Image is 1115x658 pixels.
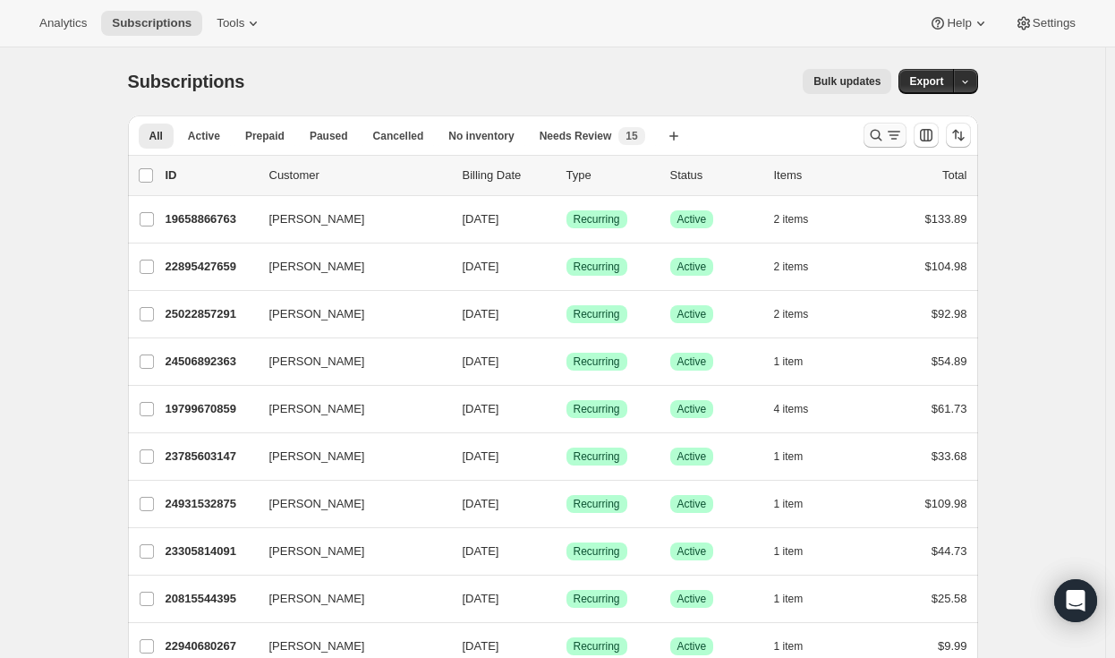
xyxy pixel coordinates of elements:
button: Customize table column order and visibility [914,123,939,148]
span: 1 item [774,544,804,559]
div: 23785603147[PERSON_NAME][DATE]SuccessRecurringSuccessActive1 item$33.68 [166,444,967,469]
span: Active [677,592,707,606]
span: $33.68 [932,449,967,463]
span: [DATE] [463,592,499,605]
button: 1 item [774,539,823,564]
button: [PERSON_NAME] [259,347,438,376]
div: 20815544395[PERSON_NAME][DATE]SuccessRecurringSuccessActive1 item$25.58 [166,586,967,611]
div: Open Intercom Messenger [1054,579,1097,622]
button: Tools [206,11,273,36]
button: Bulk updates [803,69,891,94]
span: [PERSON_NAME] [269,353,365,371]
span: Recurring [574,449,620,464]
span: Needs Review [540,129,612,143]
button: 1 item [774,491,823,517]
p: Status [670,167,760,184]
p: Total [942,167,966,184]
button: [PERSON_NAME] [259,395,438,423]
span: 2 items [774,307,809,321]
button: 1 item [774,349,823,374]
button: Analytics [29,11,98,36]
p: 20815544395 [166,590,255,608]
p: 19799670859 [166,400,255,418]
span: 1 item [774,497,804,511]
span: 15 [626,129,637,143]
button: 1 item [774,586,823,611]
span: Active [677,355,707,369]
span: Recurring [574,592,620,606]
span: 1 item [774,355,804,369]
span: Subscriptions [112,16,192,30]
span: $92.98 [932,307,967,320]
button: [PERSON_NAME] [259,585,438,613]
span: $109.98 [925,497,967,510]
button: Search and filter results [864,123,906,148]
span: Analytics [39,16,87,30]
span: Active [677,449,707,464]
span: Active [677,307,707,321]
div: 25022857291[PERSON_NAME][DATE]SuccessRecurringSuccessActive2 items$92.98 [166,302,967,327]
button: 4 items [774,397,829,422]
button: [PERSON_NAME] [259,442,438,471]
span: Active [677,260,707,274]
span: 2 items [774,212,809,226]
div: Items [774,167,864,184]
span: Recurring [574,544,620,559]
span: Active [677,544,707,559]
span: [PERSON_NAME] [269,258,365,276]
span: [DATE] [463,449,499,463]
span: [PERSON_NAME] [269,448,365,466]
button: Export [898,69,954,94]
button: 2 items [774,207,829,232]
span: Active [677,497,707,511]
span: [DATE] [463,212,499,226]
p: 24506892363 [166,353,255,371]
button: [PERSON_NAME] [259,300,438,329]
p: 22940680267 [166,637,255,655]
span: Recurring [574,402,620,416]
span: Recurring [574,212,620,226]
span: Recurring [574,355,620,369]
p: 23785603147 [166,448,255,466]
div: 24931532875[PERSON_NAME][DATE]SuccessRecurringSuccessActive1 item$109.98 [166,491,967,517]
span: $44.73 [932,544,967,558]
span: Recurring [574,639,620,654]
div: IDCustomerBilling DateTypeStatusItemsTotal [166,167,967,184]
span: Tools [217,16,244,30]
span: Export [909,74,943,89]
button: Settings [1004,11,1086,36]
span: Active [677,212,707,226]
div: 19799670859[PERSON_NAME][DATE]SuccessRecurringSuccessActive4 items$61.73 [166,397,967,422]
span: 1 item [774,639,804,654]
span: 4 items [774,402,809,416]
button: 2 items [774,302,829,327]
span: [DATE] [463,639,499,653]
span: Recurring [574,307,620,321]
p: 19658866763 [166,210,255,228]
span: [PERSON_NAME] [269,637,365,655]
span: Active [677,639,707,654]
button: 2 items [774,254,829,279]
span: Bulk updates [813,74,881,89]
span: [DATE] [463,497,499,510]
span: $9.99 [938,639,967,653]
span: 1 item [774,449,804,464]
span: 1 item [774,592,804,606]
span: Recurring [574,497,620,511]
div: 23305814091[PERSON_NAME][DATE]SuccessRecurringSuccessActive1 item$44.73 [166,539,967,564]
button: [PERSON_NAME] [259,490,438,518]
button: Create new view [660,124,688,149]
span: Settings [1033,16,1076,30]
button: 1 item [774,444,823,469]
span: Active [677,402,707,416]
p: ID [166,167,255,184]
p: 24931532875 [166,495,255,513]
span: [DATE] [463,260,499,273]
span: 2 items [774,260,809,274]
span: [DATE] [463,307,499,320]
span: $61.73 [932,402,967,415]
span: Subscriptions [128,72,245,91]
p: 22895427659 [166,258,255,276]
span: [PERSON_NAME] [269,543,365,560]
button: Sort the results [946,123,971,148]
